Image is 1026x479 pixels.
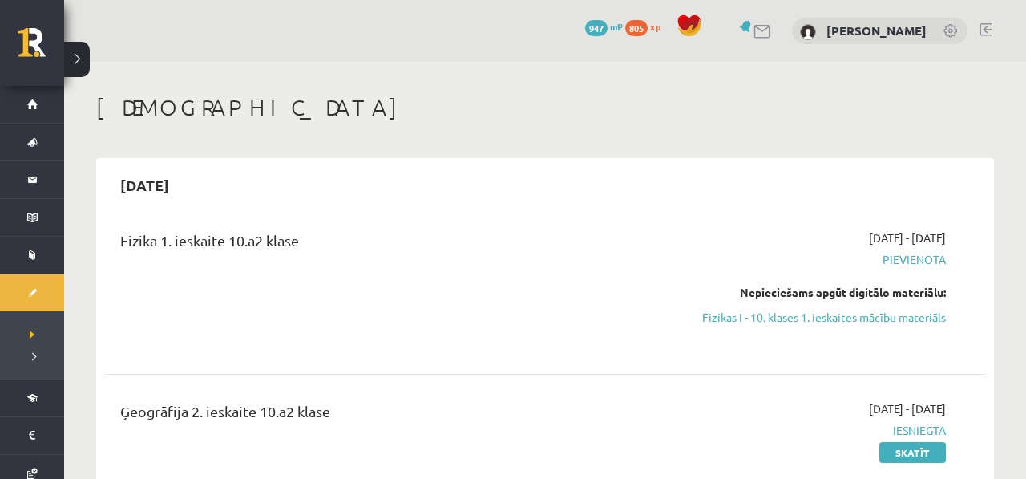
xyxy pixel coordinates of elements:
[96,94,994,121] h1: [DEMOGRAPHIC_DATA]
[120,229,663,259] div: Fizika 1. ieskaite 10.a2 klase
[120,400,663,430] div: Ģeogrāfija 2. ieskaite 10.a2 klase
[610,20,623,33] span: mP
[625,20,648,36] span: 805
[650,20,660,33] span: xp
[869,229,946,246] span: [DATE] - [DATE]
[687,422,946,439] span: Iesniegta
[826,22,927,39] a: [PERSON_NAME]
[879,442,946,463] a: Skatīt
[687,309,946,326] a: Fizikas I - 10. klases 1. ieskaites mācību materiāls
[104,166,185,204] h2: [DATE]
[585,20,608,36] span: 947
[18,28,64,68] a: Rīgas 1. Tālmācības vidusskola
[800,24,816,40] img: Jegors Rogoļevs
[585,20,623,33] a: 947 mP
[625,20,669,33] a: 805 xp
[869,400,946,417] span: [DATE] - [DATE]
[687,251,946,268] span: Pievienota
[687,284,946,301] div: Nepieciešams apgūt digitālo materiālu:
